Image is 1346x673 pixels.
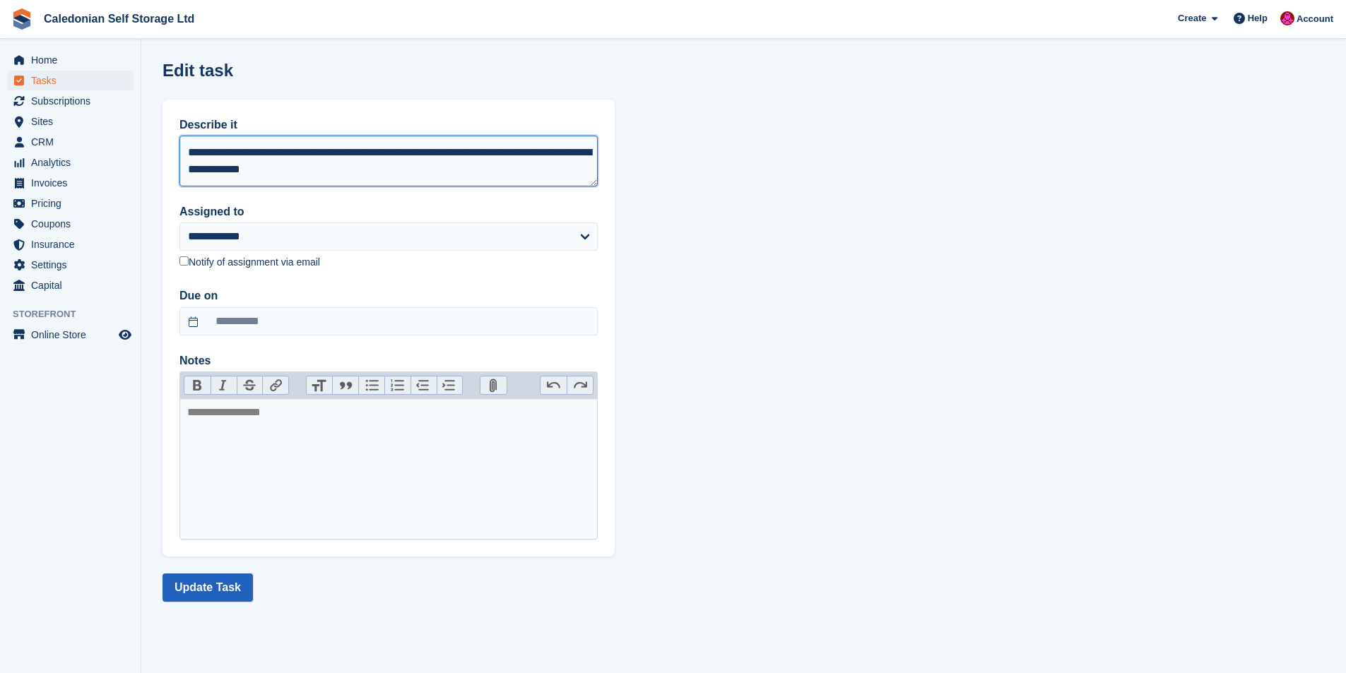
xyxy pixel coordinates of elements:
button: Bullets [358,376,384,395]
span: Capital [31,275,116,295]
span: Create [1178,11,1206,25]
span: Storefront [13,307,141,321]
a: menu [7,132,134,152]
a: menu [7,234,134,254]
input: Notify of assignment via email [179,256,189,266]
span: CRM [31,132,116,152]
button: Heading [307,376,333,395]
a: menu [7,255,134,275]
label: Notify of assignment via email [179,256,320,269]
span: Invoices [31,173,116,193]
label: Assigned to [179,203,598,220]
a: menu [7,173,134,193]
span: Account [1297,12,1333,26]
label: Due on [179,287,598,304]
a: menu [7,91,134,111]
span: Coupons [31,214,116,234]
a: menu [7,112,134,131]
a: Caledonian Self Storage Ltd [38,7,200,30]
button: Quote [332,376,358,395]
span: Settings [31,255,116,275]
h1: Edit task [163,61,233,80]
span: Subscriptions [31,91,116,111]
a: Preview store [117,326,134,343]
button: Decrease Level [411,376,437,395]
button: Undo [541,376,567,395]
a: menu [7,153,134,172]
button: Redo [567,376,593,395]
a: menu [7,325,134,345]
span: Online Store [31,325,116,345]
img: Donald Mathieson [1280,11,1294,25]
button: Strikethrough [237,376,263,395]
label: Describe it [179,117,598,133]
a: menu [7,275,134,295]
a: menu [7,214,134,234]
button: Update Task [163,573,253,602]
span: Insurance [31,234,116,254]
span: Home [31,50,116,70]
span: Tasks [31,71,116,90]
img: stora-icon-8386f47178a22dfd0bd8f6a31ec36ba5ce8667c1dd55bd0f319d3a0aa187defe.svg [11,8,33,30]
button: Increase Level [437,376,463,395]
button: Italic [211,376,237,395]
a: menu [7,50,134,70]
span: Help [1248,11,1268,25]
span: Sites [31,112,116,131]
label: Notes [179,352,598,369]
span: Pricing [31,193,116,213]
a: menu [7,193,134,213]
a: menu [7,71,134,90]
button: Link [262,376,288,395]
button: Numbers [384,376,411,395]
span: Analytics [31,153,116,172]
button: Attach Files [480,376,507,395]
button: Bold [184,376,211,395]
